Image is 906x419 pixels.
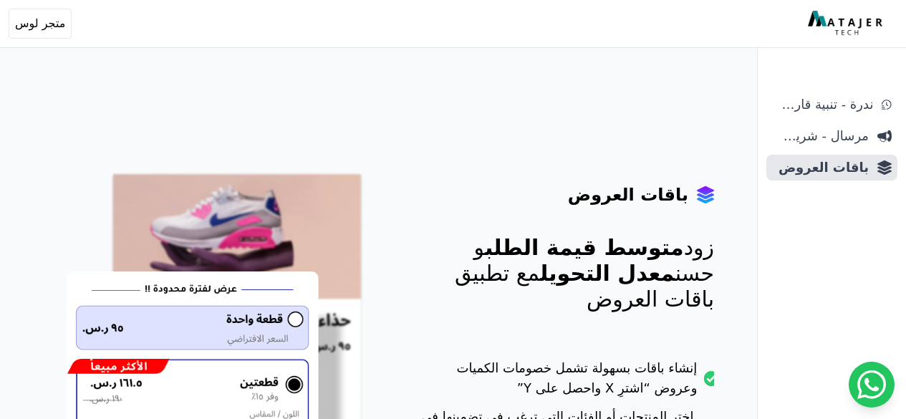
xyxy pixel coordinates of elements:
[766,155,897,180] a: باقات العروض
[772,126,869,146] span: مرسال - شريط دعاية
[540,261,675,286] span: معدل التحويل
[772,158,869,178] span: باقات العروض
[15,15,65,32] span: متجر لوس
[766,123,897,149] a: مرسال - شريط دعاية
[9,9,72,39] button: متجر لوس
[766,92,897,117] a: ندرة - تنبية قارب علي النفاذ
[485,235,684,260] span: متوسط قيمة الطلب
[568,183,688,206] h4: باقات العروض
[772,95,873,115] span: ندرة - تنبية قارب علي النفاذ
[420,358,714,407] li: إنشاء باقات بسهولة تشمل خصومات الكميات وعروض “اشترِ X واحصل على Y”
[808,11,886,37] img: MatajerTech Logo
[420,235,714,312] p: زود و حسن مع تطبيق باقات العروض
